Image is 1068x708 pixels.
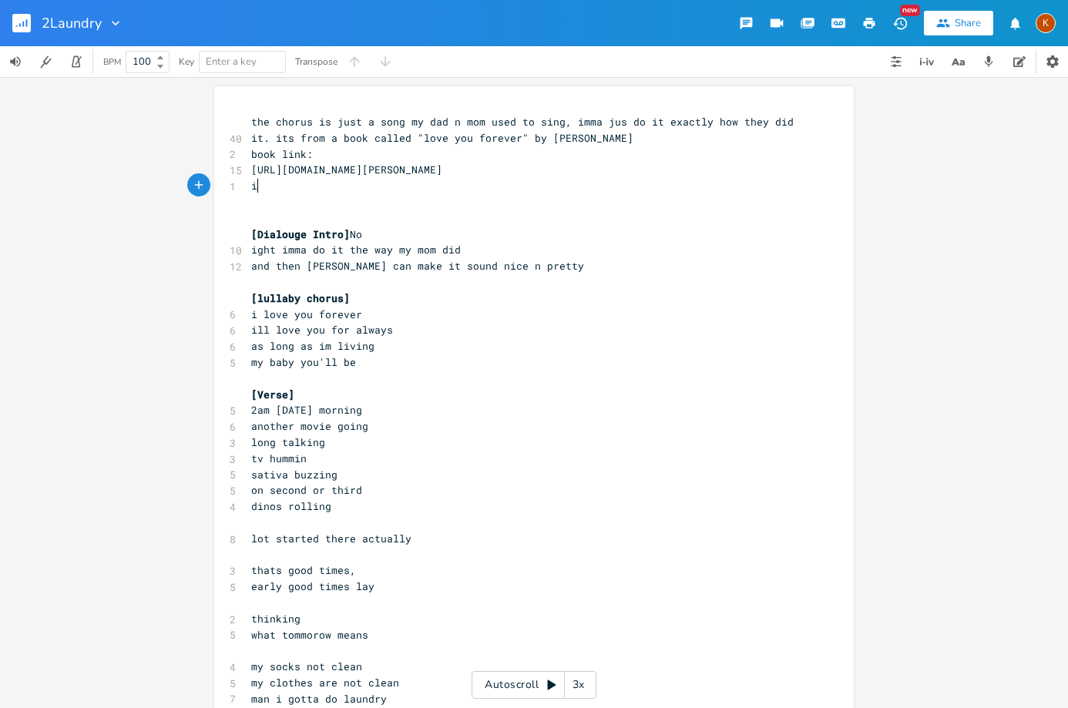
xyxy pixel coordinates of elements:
[1036,5,1056,41] button: K
[251,419,368,433] span: another movie going
[251,403,362,417] span: 2am [DATE] morning
[179,57,194,66] div: Key
[565,671,593,699] div: 3x
[885,9,915,37] button: New
[251,579,374,593] span: early good times lay
[251,612,301,626] span: thinking
[42,16,102,30] span: 2Laundry
[251,179,257,193] span: i
[206,55,257,69] span: Enter a key
[251,483,362,497] span: on second or third
[251,563,356,577] span: thats good times,
[251,388,294,401] span: [Verse]
[103,58,121,66] div: BPM
[251,259,584,273] span: and then [PERSON_NAME] can make it sound nice n pretty
[251,435,325,449] span: long talking
[251,307,362,321] span: i love you forever
[900,5,920,16] div: New
[251,692,387,706] span: man i gotta do laundry
[251,451,307,465] span: tv hummin
[472,671,596,699] div: Autoscroll
[955,16,981,30] div: Share
[251,628,368,642] span: what tommorow means
[251,676,399,690] span: my clothes are not clean
[251,227,350,241] span: [Dialouge Intro]
[924,11,993,35] button: Share
[251,339,374,353] span: as long as im living
[1036,13,1056,33] div: Kat
[251,291,350,305] span: [lullaby chorus]
[251,499,331,513] span: dinos rolling
[251,243,461,257] span: ight imma do it the way my mom did
[251,659,362,673] span: my socks not clean
[295,57,338,66] div: Transpose
[251,323,393,337] span: ill love you for always
[251,163,442,176] span: [URL][DOMAIN_NAME][PERSON_NAME]
[251,468,338,482] span: sativa buzzing
[251,227,362,241] span: No
[251,532,411,545] span: lot started there actually
[251,147,313,161] span: book link:
[251,355,356,369] span: my baby you'll be
[251,115,800,145] span: the chorus is just a song my dad n mom used to sing, imma jus do it exactly how they did it. its ...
